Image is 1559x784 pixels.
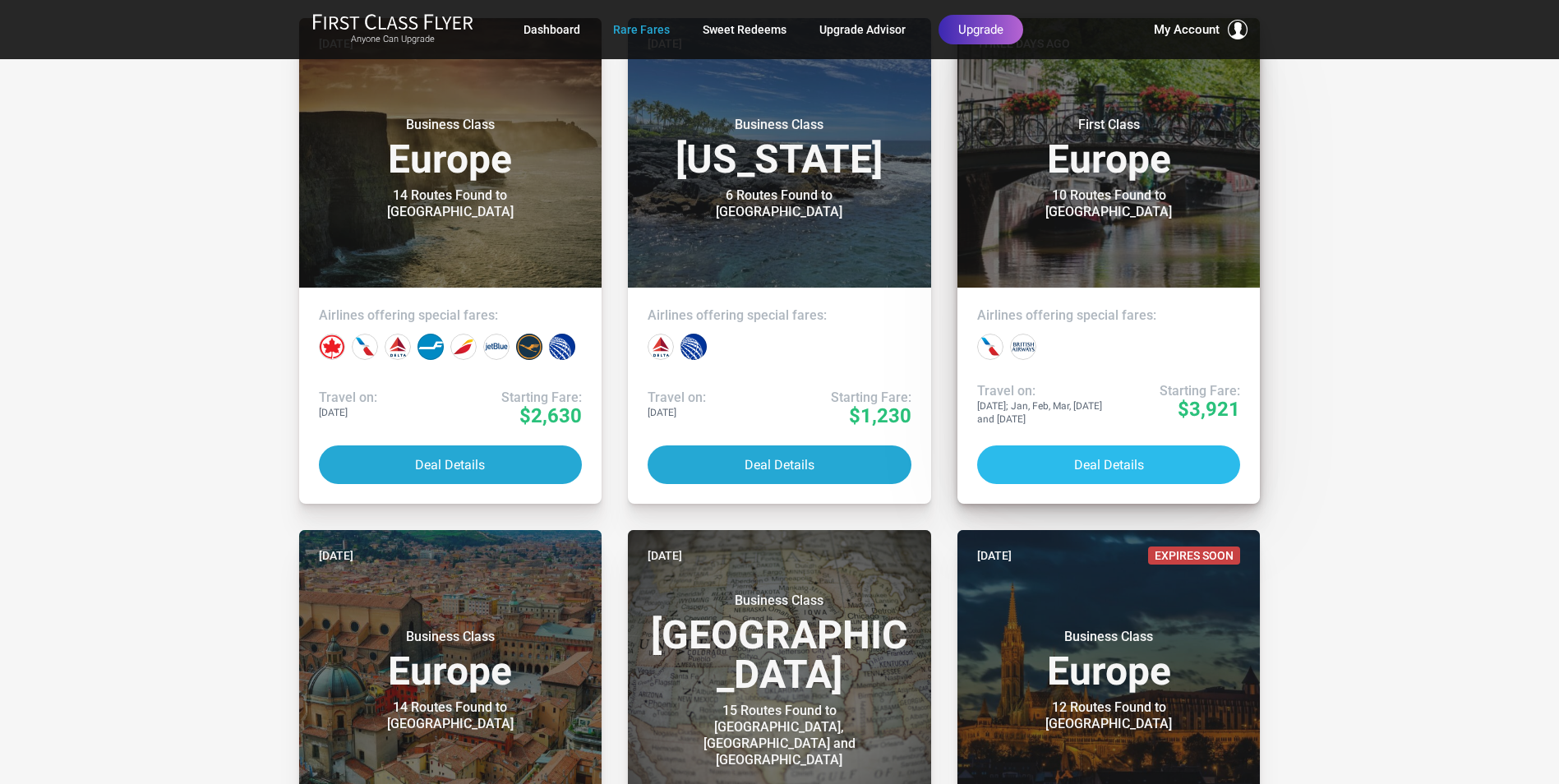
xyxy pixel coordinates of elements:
a: Three days agoFirst ClassEurope10 Routes Found to [GEOGRAPHIC_DATA]Airlines offering special fare... [957,18,1261,504]
button: Deal Details [648,445,911,484]
h3: [US_STATE] [648,117,911,179]
a: Upgrade Advisor [819,15,906,44]
a: Sweet Redeems [703,15,786,44]
div: Lufthansa [516,334,542,360]
button: Deal Details [977,445,1241,484]
button: Deal Details [319,445,583,484]
div: United [549,334,575,360]
small: Business Class [1006,629,1211,645]
span: My Account [1154,20,1220,39]
small: Business Class [348,117,553,133]
time: [DATE] [319,546,353,565]
a: Dashboard [524,15,580,44]
small: First Class [1006,117,1211,133]
div: 6 Routes Found to [GEOGRAPHIC_DATA] [676,187,882,220]
span: Expires Soon [1148,546,1240,565]
div: 10 Routes Found to [GEOGRAPHIC_DATA] [1006,187,1211,220]
button: My Account [1154,20,1248,39]
div: American Airlines [977,334,1003,360]
h3: Europe [977,117,1241,179]
a: First Class FlyerAnyone Can Upgrade [312,13,473,46]
div: 14 Routes Found to [GEOGRAPHIC_DATA] [348,187,553,220]
div: Air Canada [319,334,345,360]
h4: Airlines offering special fares: [648,307,911,324]
time: [DATE] [648,546,682,565]
div: United [680,334,707,360]
small: Anyone Can Upgrade [312,34,473,45]
div: 15 Routes Found to [GEOGRAPHIC_DATA], [GEOGRAPHIC_DATA] and [GEOGRAPHIC_DATA] [676,703,882,768]
a: [DATE]Business ClassEurope14 Routes Found to [GEOGRAPHIC_DATA]Airlines offering special fares:Tra... [299,18,602,504]
small: Business Class [348,629,553,645]
div: 14 Routes Found to [GEOGRAPHIC_DATA] [348,699,553,732]
h4: Airlines offering special fares: [977,307,1241,324]
h4: Airlines offering special fares: [319,307,583,324]
div: American Airlines [352,334,378,360]
small: Business Class [676,593,882,609]
h3: [GEOGRAPHIC_DATA] [648,593,911,694]
div: Delta Airlines [385,334,411,360]
div: 12 Routes Found to [GEOGRAPHIC_DATA] [1006,699,1211,732]
time: [DATE] [977,546,1012,565]
div: Finnair [417,334,444,360]
a: Upgrade [939,15,1023,44]
div: Iberia [450,334,477,360]
a: [DATE]Business Class[US_STATE]6 Routes Found to [GEOGRAPHIC_DATA]Airlines offering special fares:... [628,18,931,504]
div: Delta Airlines [648,334,674,360]
h3: Europe [319,629,583,691]
div: British Airways [1010,334,1036,360]
small: Business Class [676,117,882,133]
div: JetBlue [483,334,510,360]
a: Rare Fares [613,15,670,44]
h3: Europe [977,629,1241,691]
img: First Class Flyer [312,13,473,30]
h3: Europe [319,117,583,179]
